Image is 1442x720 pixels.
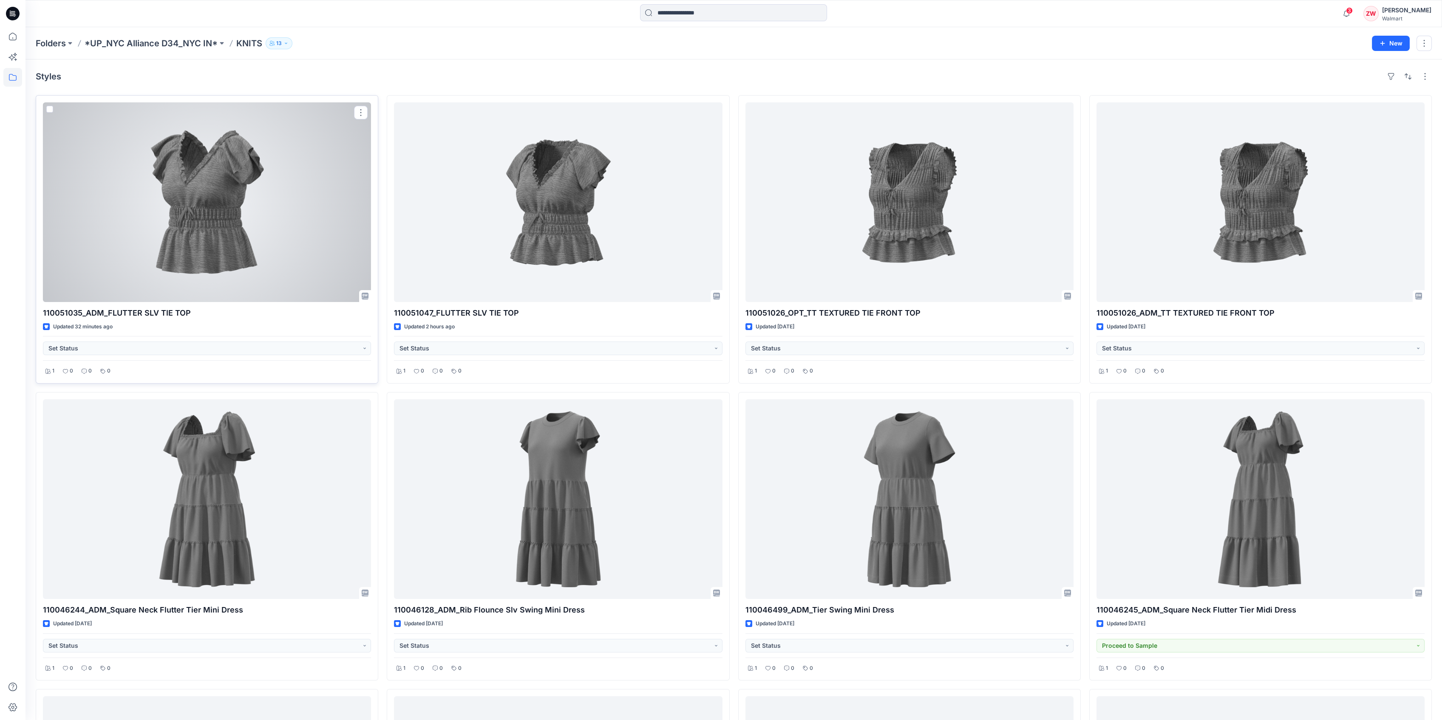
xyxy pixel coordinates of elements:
p: 0 [70,664,73,673]
p: 110051026_ADM_TT TEXTURED TIE FRONT TOP [1096,307,1425,319]
button: 13 [266,37,292,49]
div: Walmart [1382,15,1431,22]
p: 0 [88,367,92,376]
div: [PERSON_NAME] [1382,5,1431,15]
p: 0 [88,664,92,673]
p: 0 [810,367,813,376]
p: 0 [1161,367,1164,376]
p: 110051035_ADM_FLUTTER SLV TIE TOP [43,307,371,319]
p: 0 [810,664,813,673]
p: 1 [1106,367,1108,376]
p: Updated [DATE] [1107,619,1145,628]
p: Updated [DATE] [53,619,92,628]
p: 0 [791,664,794,673]
p: 0 [772,367,776,376]
a: 110051047_FLUTTER SLV TIE TOP [394,102,722,302]
p: 1 [403,367,405,376]
p: 0 [107,367,110,376]
p: KNITS [236,37,262,49]
p: 1 [52,367,54,376]
p: 0 [107,664,110,673]
p: 110046245_ADM_Square Neck Flutter Tier Midi Dress [1096,604,1425,616]
a: 110046245_ADM_Square Neck Flutter Tier Midi Dress [1096,399,1425,599]
p: 110046499_ADM_Tier Swing Mini Dress [745,604,1074,616]
p: 1 [52,664,54,673]
p: 0 [1142,664,1145,673]
a: 110051035_ADM_FLUTTER SLV TIE TOP [43,102,371,302]
button: New [1372,36,1410,51]
p: Updated 32 minutes ago [53,322,113,331]
p: Updated [DATE] [756,322,794,331]
p: 0 [772,664,776,673]
p: 110046244_ADM_Square Neck Flutter Tier Mini Dress [43,604,371,616]
p: 1 [403,664,405,673]
a: 110046499_ADM_Tier Swing Mini Dress [745,399,1074,599]
a: 110051026_OPT_TT TEXTURED TIE FRONT TOP [745,102,1074,302]
p: 13 [276,39,282,48]
p: Updated [DATE] [404,619,443,628]
p: Updated 2 hours ago [404,322,455,331]
span: 3 [1346,7,1353,14]
h4: Styles [36,71,61,82]
p: 0 [1142,367,1145,376]
a: 110046244_ADM_Square Neck Flutter Tier Mini Dress [43,399,371,599]
div: ZW [1363,6,1379,21]
p: 0 [421,664,424,673]
p: 0 [439,367,443,376]
p: Updated [DATE] [1107,322,1145,331]
p: 0 [1123,664,1127,673]
p: Updated [DATE] [756,619,794,628]
p: 0 [458,664,462,673]
p: 0 [791,367,794,376]
p: 0 [439,664,443,673]
p: 0 [70,367,73,376]
a: 110046128_ADM_Rib Flounce Slv Swing Mini Dress [394,399,722,599]
a: 110051026_ADM_TT TEXTURED TIE FRONT TOP [1096,102,1425,302]
a: *UP_NYC Alliance D34_NYC IN* [85,37,218,49]
a: Folders [36,37,66,49]
p: 0 [1161,664,1164,673]
p: 0 [1123,367,1127,376]
p: 1 [755,367,757,376]
p: 1 [1106,664,1108,673]
p: 110051026_OPT_TT TEXTURED TIE FRONT TOP [745,307,1074,319]
p: 1 [755,664,757,673]
p: 110051047_FLUTTER SLV TIE TOP [394,307,722,319]
p: 110046128_ADM_Rib Flounce Slv Swing Mini Dress [394,604,722,616]
p: 0 [458,367,462,376]
p: 0 [421,367,424,376]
